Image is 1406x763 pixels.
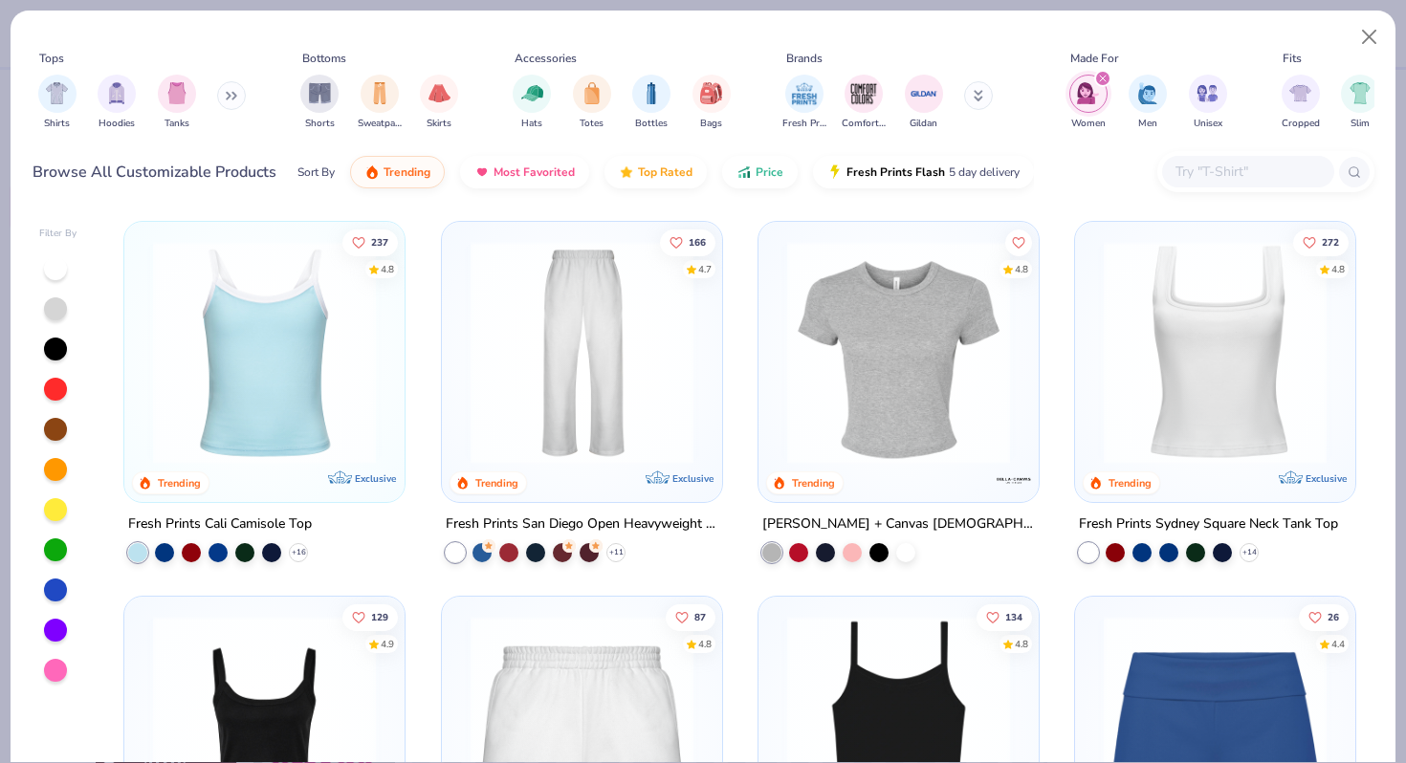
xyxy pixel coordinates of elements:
span: 87 [693,613,705,622]
button: filter button [842,75,886,131]
img: most_fav.gif [474,164,490,180]
button: filter button [1282,75,1320,131]
span: Tanks [165,117,189,131]
img: flash.gif [827,164,843,180]
div: Fresh Prints Cali Camisole Top [128,512,312,536]
span: Slim [1351,117,1370,131]
div: filter for Shorts [300,75,339,131]
img: Slim Image [1350,82,1371,104]
button: Like [1005,229,1032,255]
div: Brands [786,50,823,67]
img: Totes Image [582,82,603,104]
div: filter for Cropped [1282,75,1320,131]
button: Fresh Prints Flash5 day delivery [813,156,1034,188]
span: Bags [700,117,722,131]
div: Sort By [297,163,335,181]
div: 4.8 [697,638,711,652]
div: filter for Skirts [420,75,458,131]
div: filter for Unisex [1189,75,1227,131]
span: 272 [1322,237,1339,247]
div: 4.8 [1015,638,1028,652]
div: 4.7 [697,262,711,276]
img: Tanks Image [166,82,187,104]
img: Hoodies Image [106,82,127,104]
div: filter for Hats [513,75,551,131]
img: Bags Image [700,82,721,104]
img: Gildan Image [910,79,938,108]
img: Bottles Image [641,82,662,104]
div: filter for Men [1129,75,1167,131]
div: Fresh Prints Sydney Square Neck Tank Top [1079,512,1338,536]
button: Price [722,156,798,188]
button: filter button [158,75,196,131]
button: Like [1293,229,1349,255]
span: Unisex [1194,117,1222,131]
div: Accessories [515,50,577,67]
span: Hats [521,117,542,131]
button: Most Favorited [460,156,589,188]
div: filter for Bottles [632,75,670,131]
img: TopRated.gif [619,164,634,180]
button: Like [659,229,714,255]
img: aa15adeb-cc10-480b-b531-6e6e449d5067 [778,241,1020,464]
div: Tops [39,50,64,67]
span: Trending [384,164,430,180]
button: filter button [1069,75,1108,131]
div: filter for Gildan [905,75,943,131]
span: Comfort Colors [842,117,886,131]
button: filter button [1189,75,1227,131]
span: Top Rated [638,164,692,180]
div: filter for Slim [1341,75,1379,131]
img: Women Image [1077,82,1099,104]
img: Shorts Image [309,82,331,104]
span: + 16 [292,547,306,558]
img: Skirts Image [428,82,450,104]
span: + 11 [608,547,623,558]
img: Fresh Prints Image [790,79,819,108]
button: filter button [513,75,551,131]
span: + 14 [1242,547,1257,558]
button: filter button [358,75,402,131]
span: 134 [1005,613,1022,622]
span: Shorts [305,117,335,131]
span: Hoodies [99,117,135,131]
button: filter button [1129,75,1167,131]
img: cab69ba6-afd8-400d-8e2e-70f011a551d3 [703,241,945,464]
span: Skirts [427,117,451,131]
div: Browse All Customizable Products [33,161,276,184]
span: Fresh Prints Flash [846,164,945,180]
button: Like [342,229,398,255]
span: Sweatpants [358,117,402,131]
input: Try "T-Shirt" [1174,161,1321,183]
div: filter for Comfort Colors [842,75,886,131]
div: filter for Women [1069,75,1108,131]
div: Made For [1070,50,1118,67]
span: Cropped [1282,117,1320,131]
span: Men [1138,117,1157,131]
div: filter for Shirts [38,75,77,131]
img: Unisex Image [1197,82,1219,104]
button: Top Rated [604,156,707,188]
div: 4.8 [1331,262,1345,276]
button: filter button [573,75,611,131]
div: 4.8 [1015,262,1028,276]
img: Cropped Image [1289,82,1311,104]
img: Comfort Colors Image [849,79,878,108]
span: Women [1071,117,1106,131]
div: Fresh Prints San Diego Open Heavyweight Sweatpants [446,512,718,536]
span: Price [756,164,783,180]
div: filter for Totes [573,75,611,131]
div: filter for Fresh Prints [782,75,826,131]
span: Exclusive [672,472,714,485]
span: 129 [371,613,388,622]
div: Filter By [39,227,77,241]
button: Like [342,604,398,631]
button: filter button [98,75,136,131]
img: Sweatpants Image [369,82,390,104]
span: 26 [1328,613,1339,622]
span: Most Favorited [494,164,575,180]
div: Bottoms [302,50,346,67]
button: filter button [420,75,458,131]
img: Hats Image [521,82,543,104]
div: 4.4 [1331,638,1345,652]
